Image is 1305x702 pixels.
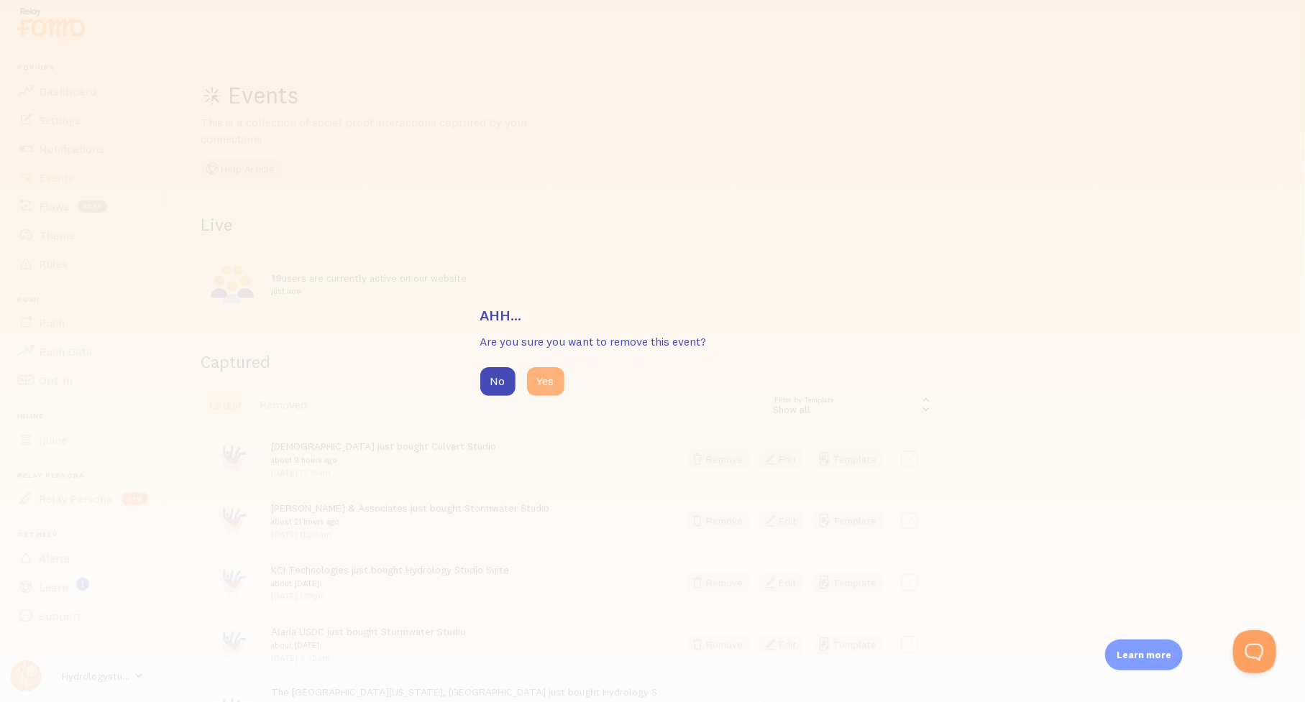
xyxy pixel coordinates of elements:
[1117,648,1171,662] p: Learn more
[1105,639,1183,670] div: Learn more
[480,306,825,325] h3: Ahh...
[480,333,825,350] p: Are you sure you want to remove this event?
[1233,630,1276,673] iframe: Help Scout Beacon - Open
[480,367,516,396] button: No
[527,367,564,396] button: Yes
